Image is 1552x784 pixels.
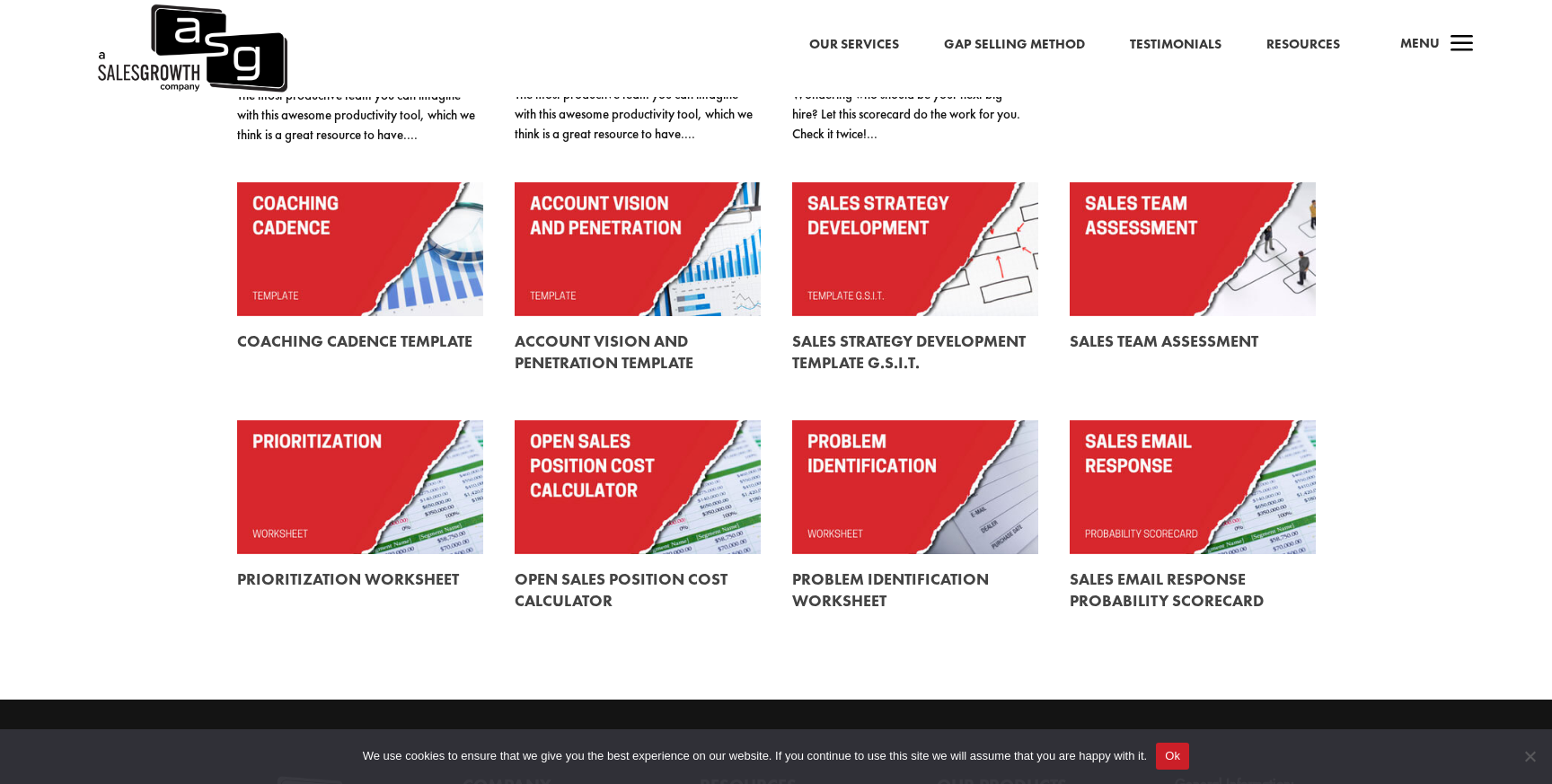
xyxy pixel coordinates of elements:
[1521,747,1539,765] span: No
[1266,33,1340,57] a: Resources
[1130,33,1221,57] a: Testimonials
[1400,34,1440,52] span: Menu
[944,33,1085,57] a: Gap Selling Method
[363,747,1147,765] span: We use cookies to ensure that we give you the best experience on our website. If you continue to ...
[809,33,899,57] a: Our Services
[1156,743,1189,770] button: Ok
[1444,27,1480,63] span: a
